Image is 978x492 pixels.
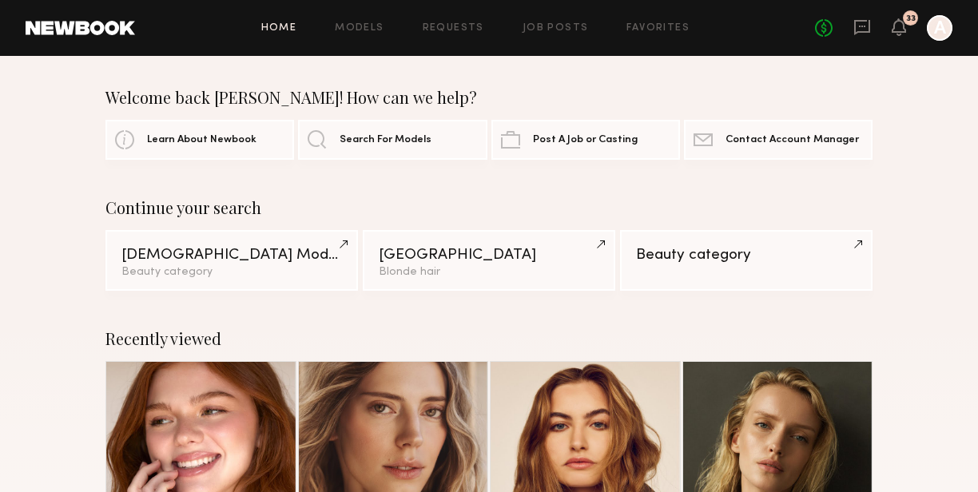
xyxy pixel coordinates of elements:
[523,23,589,34] a: Job Posts
[533,135,638,145] span: Post A Job or Casting
[363,230,615,291] a: [GEOGRAPHIC_DATA]Blonde hair
[620,230,873,291] a: Beauty category
[105,329,873,348] div: Recently viewed
[105,88,873,107] div: Welcome back [PERSON_NAME]! How can we help?
[423,23,484,34] a: Requests
[491,120,680,160] a: Post A Job or Casting
[726,135,859,145] span: Contact Account Manager
[105,230,358,291] a: [DEMOGRAPHIC_DATA] ModelsBeauty category
[105,198,873,217] div: Continue your search
[906,14,916,23] div: 33
[340,135,431,145] span: Search For Models
[121,248,342,263] div: [DEMOGRAPHIC_DATA] Models
[147,135,256,145] span: Learn About Newbook
[379,248,599,263] div: [GEOGRAPHIC_DATA]
[335,23,384,34] a: Models
[636,248,857,263] div: Beauty category
[684,120,873,160] a: Contact Account Manager
[121,267,342,278] div: Beauty category
[626,23,690,34] a: Favorites
[379,267,599,278] div: Blonde hair
[298,120,487,160] a: Search For Models
[927,15,952,41] a: A
[261,23,297,34] a: Home
[105,120,294,160] a: Learn About Newbook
